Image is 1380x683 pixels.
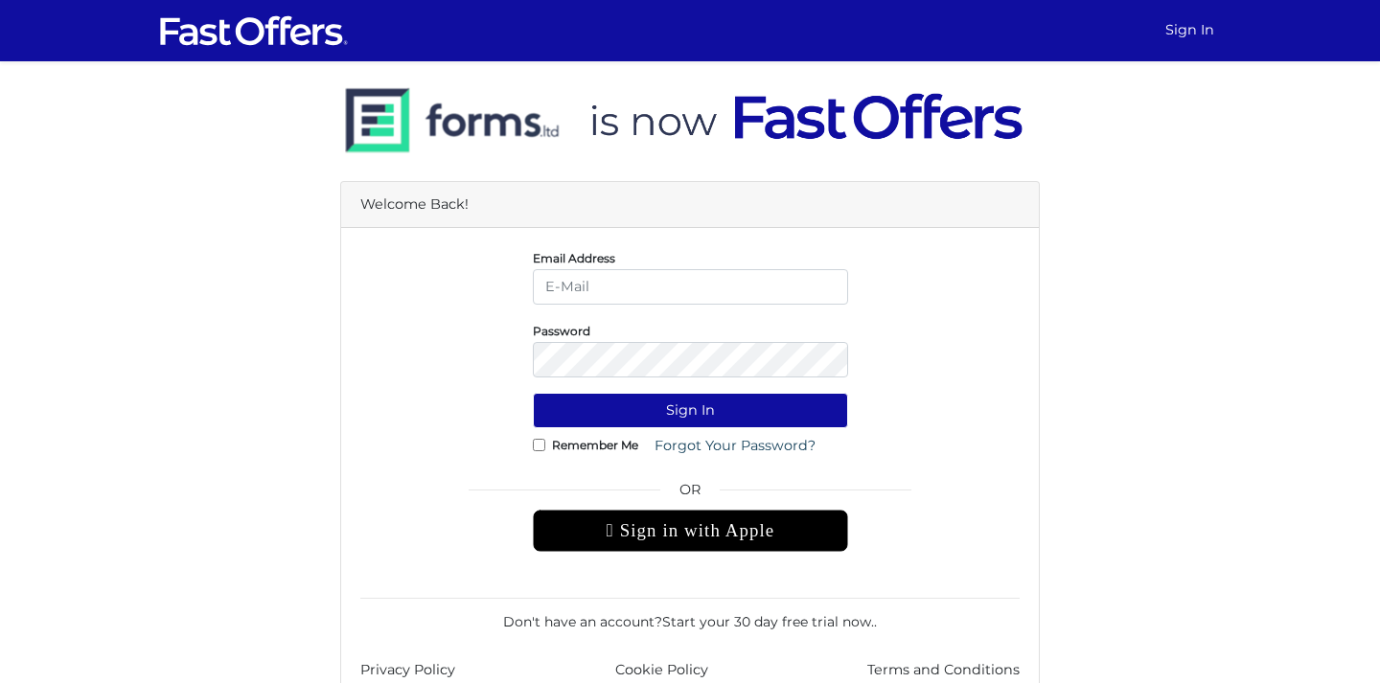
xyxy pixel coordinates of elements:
button: Sign In [533,393,848,428]
label: Remember Me [552,443,638,447]
label: Email Address [533,256,615,261]
label: Password [533,329,590,333]
div: Don't have an account? . [360,598,1020,632]
a: Cookie Policy [615,659,708,681]
a: Start your 30 day free trial now. [662,613,874,630]
input: E-Mail [533,269,848,305]
a: Forgot Your Password? [642,428,828,464]
a: Sign In [1158,11,1222,49]
span: OR [533,479,848,510]
a: Terms and Conditions [867,659,1020,681]
div: Sign in with Apple [533,510,848,552]
a: Privacy Policy [360,659,455,681]
div: Welcome Back! [341,182,1039,228]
